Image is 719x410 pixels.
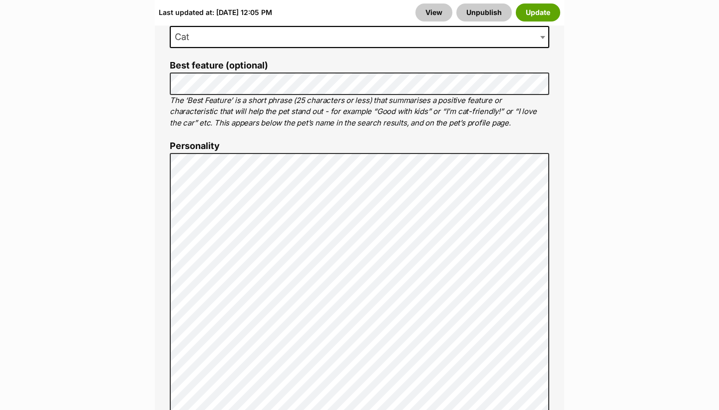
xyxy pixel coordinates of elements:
[516,3,560,21] button: Update
[170,60,549,71] label: Best feature (optional)
[415,3,452,21] a: View
[170,95,549,129] p: The ‘Best Feature’ is a short phrase (25 characters or less) that summarises a positive feature o...
[171,30,199,44] span: Cat
[159,3,272,21] div: Last updated at: [DATE] 12:05 PM
[456,3,512,21] button: Unpublish
[170,26,549,48] span: Cat
[170,141,549,151] label: Personality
